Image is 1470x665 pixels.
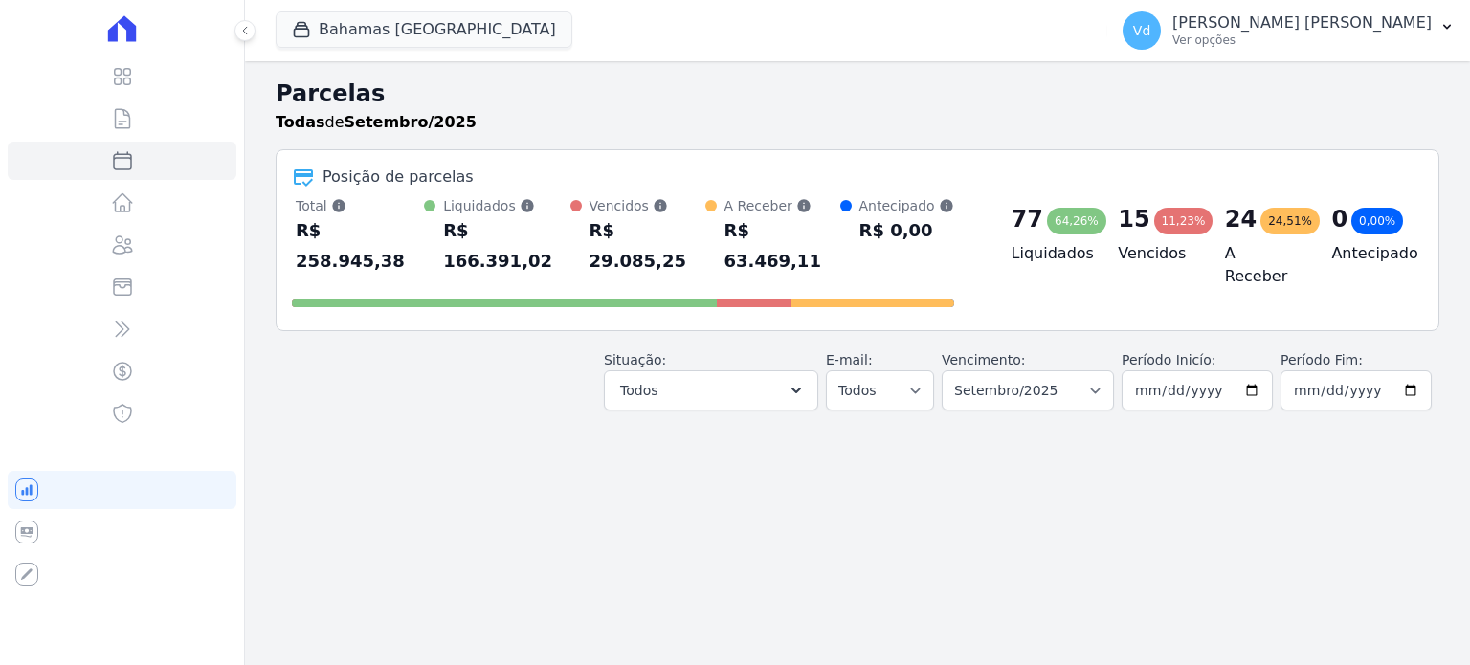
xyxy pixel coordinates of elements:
label: Situação: [604,352,666,367]
h2: Parcelas [276,77,1439,111]
p: [PERSON_NAME] [PERSON_NAME] [1172,13,1432,33]
div: Total [296,196,424,215]
strong: Setembro/2025 [345,113,477,131]
div: Antecipado [859,196,954,215]
strong: Todas [276,113,325,131]
span: Todos [620,379,657,402]
label: Período Fim: [1281,350,1432,370]
div: 11,23% [1154,208,1214,234]
div: 24 [1225,204,1257,234]
button: Vd [PERSON_NAME] [PERSON_NAME] Ver opções [1107,4,1470,57]
label: Vencimento: [942,352,1025,367]
h4: Vencidos [1118,242,1194,265]
div: 64,26% [1047,208,1106,234]
div: 0 [1331,204,1347,234]
h4: Antecipado [1331,242,1408,265]
div: R$ 258.945,38 [296,215,424,277]
p: Ver opções [1172,33,1432,48]
div: R$ 0,00 [859,215,954,246]
div: Vencidos [590,196,705,215]
div: R$ 29.085,25 [590,215,705,277]
div: R$ 63.469,11 [724,215,840,277]
button: Todos [604,370,818,410]
label: E-mail: [826,352,873,367]
div: Liquidados [443,196,569,215]
button: Bahamas [GEOGRAPHIC_DATA] [276,11,572,48]
h4: Liquidados [1012,242,1088,265]
h4: A Receber [1225,242,1302,288]
div: 77 [1012,204,1043,234]
label: Período Inicío: [1122,352,1215,367]
div: 0,00% [1351,208,1403,234]
div: 24,51% [1260,208,1320,234]
p: de [276,111,477,134]
div: 15 [1118,204,1149,234]
div: R$ 166.391,02 [443,215,569,277]
span: Vd [1133,24,1150,37]
div: A Receber [724,196,840,215]
div: Posição de parcelas [323,166,474,188]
